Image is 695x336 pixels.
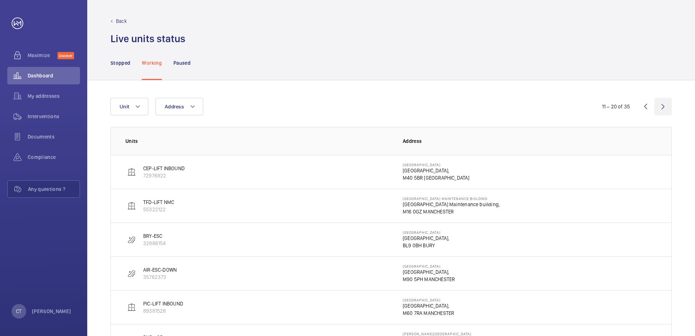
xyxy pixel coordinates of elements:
span: My addresses [28,92,80,100]
img: elevator.svg [127,303,136,312]
p: [GEOGRAPHIC_DATA], [403,167,470,174]
h1: Live units status [111,32,185,45]
p: CEP-LIFT INBOUND [143,165,185,172]
p: Units [125,137,391,145]
span: Documents [28,133,80,140]
img: elevator.svg [127,201,136,210]
p: 35762373 [143,273,177,281]
p: [GEOGRAPHIC_DATA], [403,235,449,242]
span: Any questions ? [28,185,80,193]
button: Unit [111,98,148,115]
img: elevator.svg [127,168,136,176]
span: Maximize [28,52,57,59]
p: [GEOGRAPHIC_DATA] Maintenance building [403,196,500,201]
span: Unit [120,104,129,109]
p: BRY-ESC [143,232,166,240]
p: CT [16,308,21,315]
span: Dashboard [28,72,80,79]
div: 11 – 20 of 35 [602,103,630,110]
p: [GEOGRAPHIC_DATA] [403,298,454,302]
img: escalator.svg [127,235,136,244]
img: escalator.svg [127,269,136,278]
p: M16 0GZ MANCHESTER [403,208,500,215]
p: [GEOGRAPHIC_DATA] Maintenance building, [403,201,500,208]
p: 55322122 [143,206,174,213]
p: M60 7RA MANCHESTER [403,309,454,317]
p: 72976922 [143,172,185,179]
p: 32986154 [143,240,166,247]
p: [GEOGRAPHIC_DATA] [403,264,455,268]
p: [GEOGRAPHIC_DATA] [403,230,449,235]
p: Paused [173,59,190,67]
p: PIC-LIFT INBOUND [143,300,183,307]
p: [PERSON_NAME] [32,308,71,315]
p: [PERSON_NAME][GEOGRAPHIC_DATA] [403,332,486,336]
span: Interventions [28,113,80,120]
p: 89381528 [143,307,183,315]
p: M90 5PH MANCHESTER [403,276,455,283]
p: Working [142,59,161,67]
button: Address [156,98,203,115]
span: Address [165,104,184,109]
p: TFD-LIFT NMC [143,199,174,206]
p: AIR-ESC-DOWN [143,266,177,273]
p: [GEOGRAPHIC_DATA], [403,302,454,309]
p: [GEOGRAPHIC_DATA], [403,268,455,276]
p: M40 5BR [GEOGRAPHIC_DATA] [403,174,470,181]
span: Compliance [28,153,80,161]
span: Discover [57,52,74,59]
p: [GEOGRAPHIC_DATA] [403,163,470,167]
p: BL9 0BH BURY [403,242,449,249]
p: Stopped [111,59,130,67]
p: Back [116,17,127,25]
p: Address [403,137,657,145]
